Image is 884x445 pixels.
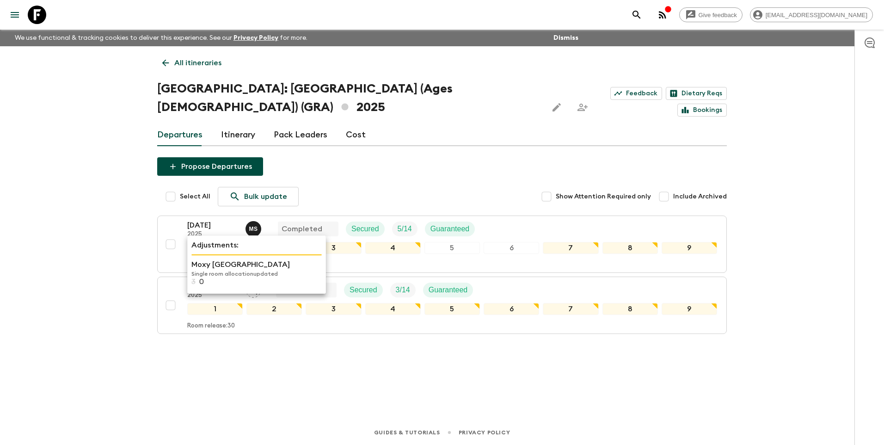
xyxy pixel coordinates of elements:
[424,303,480,315] div: 5
[246,303,302,315] div: 2
[282,223,322,235] p: Completed
[610,87,662,100] a: Feedback
[244,191,287,202] p: Bulk update
[350,284,377,296] p: Secured
[666,87,727,100] a: Dietary Reqs
[191,259,322,270] p: Moxy [GEOGRAPHIC_DATA]
[306,303,361,315] div: 3
[365,242,421,254] div: 4
[484,242,539,254] div: 6
[187,292,238,299] p: 2025
[157,157,263,176] button: Propose Departures
[11,30,311,46] p: We use functional & tracking cookies to deliver this experience. See our for more.
[662,242,717,254] div: 9
[199,278,204,286] p: 0
[6,6,24,24] button: menu
[246,224,263,231] span: Magda Sotiriadis
[627,6,646,24] button: search adventures
[221,124,255,146] a: Itinerary
[157,80,540,117] h1: [GEOGRAPHIC_DATA]: [GEOGRAPHIC_DATA] (Ages [DEMOGRAPHIC_DATA]) (GRA) 2025
[573,98,592,117] span: Share this itinerary
[274,124,327,146] a: Pack Leaders
[187,231,238,238] p: 2025
[547,98,566,117] button: Edit this itinerary
[396,284,410,296] p: 3 / 14
[429,284,468,296] p: Guaranteed
[390,283,416,297] div: Trip Fill
[365,303,421,315] div: 4
[351,223,379,235] p: Secured
[398,223,412,235] p: 5 / 14
[374,427,440,438] a: Guides & Tutorials
[662,303,717,315] div: 9
[694,12,742,19] span: Give feedback
[424,242,480,254] div: 5
[187,322,235,330] p: Room release: 30
[484,303,539,315] div: 6
[191,278,196,286] p: 3
[180,192,210,201] span: Select All
[174,57,221,68] p: All itineraries
[543,242,598,254] div: 7
[187,220,238,231] p: [DATE]
[392,222,417,236] div: Trip Fill
[187,303,243,315] div: 1
[459,427,510,438] a: Privacy Policy
[602,303,658,315] div: 8
[233,35,278,41] a: Privacy Policy
[157,124,203,146] a: Departures
[543,303,598,315] div: 7
[551,31,581,44] button: Dismiss
[191,240,322,251] p: Adjustments:
[346,124,366,146] a: Cost
[556,192,651,201] span: Show Attention Required only
[602,242,658,254] div: 8
[673,192,727,201] span: Include Archived
[306,242,361,254] div: 3
[430,223,470,235] p: Guaranteed
[191,270,322,278] p: Single room allocation updated
[761,12,872,19] span: [EMAIL_ADDRESS][DOMAIN_NAME]
[677,104,727,117] a: Bookings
